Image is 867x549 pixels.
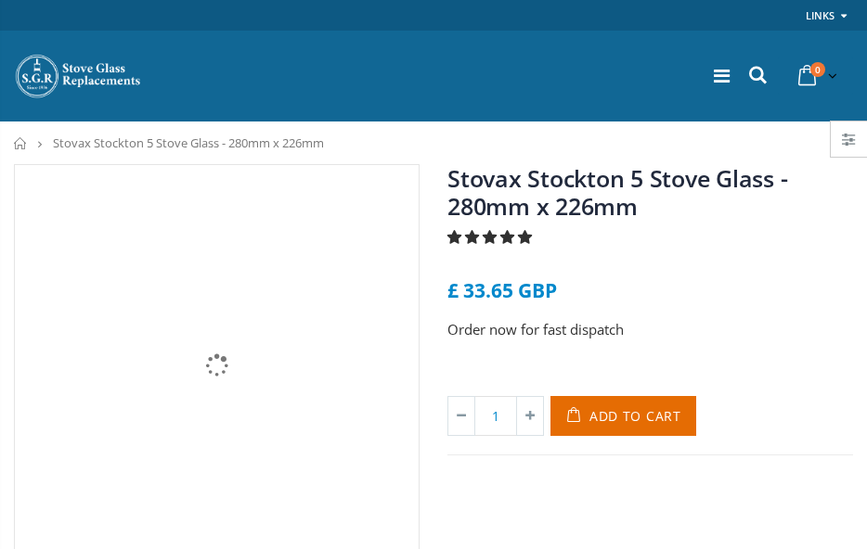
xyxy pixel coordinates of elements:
a: Links [806,4,835,27]
span: 0 [810,62,825,77]
img: Stove Glass Replacement [14,53,144,99]
a: Home [14,137,28,149]
p: Order now for fast dispatch [447,319,853,340]
button: Add to Cart [550,396,696,436]
span: Add to Cart [589,407,681,425]
a: 0 [791,57,841,94]
a: Stovax Stockton 5 Stove Glass - 280mm x 226mm [447,162,787,222]
span: 5.00 stars [447,227,536,246]
span: £ 33.65 GBP [447,277,557,303]
a: Menu [714,63,730,88]
span: Stovax Stockton 5 Stove Glass - 280mm x 226mm [53,134,324,151]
